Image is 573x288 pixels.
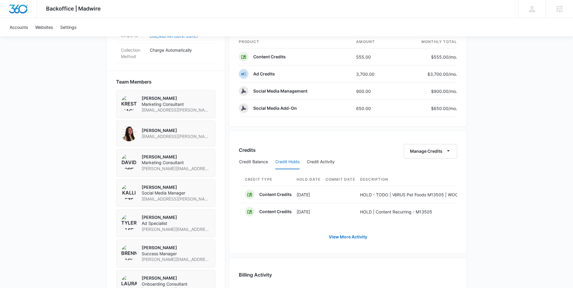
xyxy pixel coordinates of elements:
[116,43,215,63] div: Collection MethodCharge Automatically
[245,177,292,182] span: Credit Type
[46,5,101,12] span: Backoffice | Madwire
[253,54,286,60] p: Content Credits
[142,101,210,107] span: Marketing Consultant
[275,155,300,169] button: Credit Holds
[239,155,268,169] button: Credit Balance
[297,177,321,182] span: Hold Date
[351,48,395,66] td: 555.00
[239,35,352,48] th: product
[307,155,335,169] button: Credit Activity
[121,154,137,170] img: David Korecki
[142,107,210,113] span: [EMAIL_ADDRESS][PERSON_NAME][DOMAIN_NAME]
[142,245,210,251] p: [PERSON_NAME]
[32,18,57,36] a: Websites
[116,78,152,85] span: Team Members
[121,214,137,230] img: Tyler Rasdon
[297,209,321,215] p: [DATE]
[351,83,395,100] td: 900.00
[142,166,210,172] span: [PERSON_NAME][EMAIL_ADDRESS][PERSON_NAME][DOMAIN_NAME]
[150,47,211,53] p: Charge Automatically
[253,105,297,111] p: Social Media Add-On
[142,281,210,287] span: Onboarding Consultant
[297,191,321,198] p: [DATE]
[259,209,292,215] p: Content Credits
[259,191,292,198] p: Content Credits
[360,191,481,198] p: HOLD - TODO | VēRUS Pet Foods M13505 | WOO360 [DATE]
[142,214,210,220] p: [PERSON_NAME]
[142,127,210,133] p: [PERSON_NAME]
[142,226,210,232] span: [PERSON_NAME][EMAIL_ADDRESS][PERSON_NAME][DOMAIN_NAME]
[121,245,137,260] img: Brennan Rachman
[360,209,481,215] p: HOLD | Content Recurring - M13505
[351,100,395,117] td: 650.00
[429,88,457,94] p: $900.00
[325,177,355,182] span: Commit Date
[429,54,457,60] p: $555.00
[142,256,210,262] span: [PERSON_NAME][EMAIL_ADDRESS][PERSON_NAME][DOMAIN_NAME]
[142,154,210,160] p: [PERSON_NAME]
[6,18,32,36] a: Accounts
[142,220,210,226] span: Ad Specialist
[142,190,210,196] span: Social Media Manager
[142,251,210,257] span: Success Manager
[323,230,373,244] a: View More Activity
[142,133,210,139] span: [EMAIL_ADDRESS][PERSON_NAME][DOMAIN_NAME]
[404,144,457,158] button: Manage Credits
[142,275,210,281] p: [PERSON_NAME]
[239,271,457,278] h3: Billing Activity
[57,18,80,36] a: Settings
[253,71,275,77] p: Ad Credits
[121,126,137,141] img: Audriana Talamantes
[429,105,457,112] p: $650.00
[142,196,210,202] span: [EMAIL_ADDRESS][PERSON_NAME][DOMAIN_NAME]
[360,177,481,182] span: Description
[142,95,210,101] p: [PERSON_NAME]
[121,95,137,111] img: Kresta MacKinnon
[448,106,457,111] span: /mo.
[351,66,395,83] td: 3,700.00
[395,35,457,48] th: monthly total
[448,54,457,60] span: /mo.
[351,35,395,48] th: amount
[253,88,307,94] p: Social Media Management
[448,89,457,94] span: /mo.
[427,71,457,77] p: $3,700.00
[142,184,210,190] p: [PERSON_NAME]
[142,160,210,166] span: Marketing Consultant
[121,184,137,200] img: Kalli Pezel
[448,72,457,77] span: /mo.
[121,47,145,60] dt: Collection Method
[239,146,256,154] h3: Credits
